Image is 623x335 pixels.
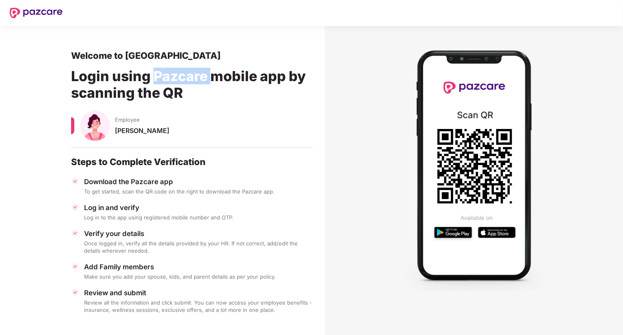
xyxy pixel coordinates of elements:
[115,127,313,142] div: [PERSON_NAME]
[84,188,313,195] div: To get started, scan the QR code on the right to download the Pazcare app.
[84,299,313,314] div: Review all the information and click submit. You can now access your employee benefits - insuranc...
[10,8,63,18] img: New Pazcare Logo
[84,273,313,280] div: Make sure you add your spouse, kids, and parent details as per your policy.
[71,203,79,211] img: svg+xml;base64,PHN2ZyBpZD0iVGljay0zMngzMiIgeG1sbnM9Imh0dHA6Ly93d3cudzMub3JnLzIwMDAvc3ZnIiB3aWR0aD...
[405,40,543,291] img: Mobile
[71,229,79,237] img: svg+xml;base64,PHN2ZyBpZD0iVGljay0zMngzMiIgeG1sbnM9Imh0dHA6Ly93d3cudzMub3JnLzIwMDAvc3ZnIiB3aWR0aD...
[80,111,110,141] img: svg+xml;base64,PHN2ZyB4bWxucz0iaHR0cDovL3d3dy53My5vcmcvMjAwMC9zdmciIHhtbG5zOnhsaW5rPSJodHRwOi8vd3...
[84,288,313,297] div: Review and submit
[71,262,79,271] img: svg+xml;base64,PHN2ZyBpZD0iVGljay0zMngzMiIgeG1sbnM9Imh0dHA6Ly93d3cudzMub3JnLzIwMDAvc3ZnIiB3aWR0aD...
[84,177,313,186] div: Download the Pazcare app
[71,61,313,111] div: Login using Pazcare mobile app by scanning the QR
[84,262,313,271] div: Add Family members
[84,214,313,221] div: Log in to the app using registered mobile number and OTP.
[84,229,313,238] div: Verify your details
[84,203,313,212] div: Log in and verify
[71,177,79,185] img: svg+xml;base64,PHN2ZyBpZD0iVGljay0zMngzMiIgeG1sbnM9Imh0dHA6Ly93d3cudzMub3JnLzIwMDAvc3ZnIiB3aWR0aD...
[71,50,313,61] div: Welcome to [GEOGRAPHIC_DATA]
[71,156,313,167] div: Steps to Complete Verification
[84,240,313,254] div: Once logged in, verify all the details provided by your HR. If not correct, add/edit the details ...
[115,116,140,123] span: Employee
[71,288,79,296] img: svg+xml;base64,PHN2ZyBpZD0iVGljay0zMngzMiIgeG1sbnM9Imh0dHA6Ly93d3cudzMub3JnLzIwMDAvc3ZnIiB3aWR0aD...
